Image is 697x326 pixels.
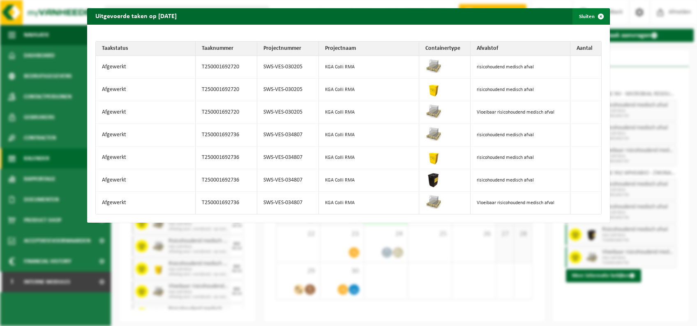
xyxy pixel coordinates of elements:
[257,101,319,124] td: SWS-VES-030205
[257,169,319,192] td: SWS-VES-034807
[425,58,442,75] img: LP-PA-00000-WDN-11
[570,42,601,56] th: Aantal
[319,101,419,124] td: KGA Colli RMA
[196,56,257,79] td: T250001692720
[425,103,442,120] img: LP-PA-00000-WDN-11
[257,79,319,101] td: SWS-VES-030205
[319,124,419,147] td: KGA Colli RMA
[196,169,257,192] td: T250001692736
[96,56,196,79] td: Afgewerkt
[319,192,419,214] td: KGA Colli RMA
[319,147,419,169] td: KGA Colli RMA
[257,42,319,56] th: Projectnummer
[425,81,442,97] img: LP-SB-00050-HPE-22
[96,192,196,214] td: Afgewerkt
[96,101,196,124] td: Afgewerkt
[257,124,319,147] td: SWS-VES-034807
[196,192,257,214] td: T250001692736
[471,56,570,79] td: risicohoudend medisch afval
[471,79,570,101] td: risicohoudend medisch afval
[471,147,570,169] td: risicohoudend medisch afval
[425,194,442,210] img: LP-PA-00000-WDN-11
[471,101,570,124] td: Vloeibaar risicohoudend medisch afval
[87,8,185,24] h2: Uitgevoerde taken op [DATE]
[425,126,442,142] img: LP-PA-00000-WDN-11
[572,8,609,25] button: Sluiten
[257,147,319,169] td: SWS-VES-034807
[471,169,570,192] td: risicohoudend medisch afval
[96,79,196,101] td: Afgewerkt
[425,149,442,165] img: LP-SB-00050-HPE-22
[196,101,257,124] td: T250001692720
[196,42,257,56] th: Taaknummer
[257,56,319,79] td: SWS-VES-030205
[419,42,471,56] th: Containertype
[319,56,419,79] td: KGA Colli RMA
[471,192,570,214] td: Vloeibaar risicohoudend medisch afval
[96,42,196,56] th: Taakstatus
[257,192,319,214] td: SWS-VES-034807
[96,147,196,169] td: Afgewerkt
[471,124,570,147] td: risicohoudend medisch afval
[96,169,196,192] td: Afgewerkt
[196,79,257,101] td: T250001692720
[471,42,570,56] th: Afvalstof
[319,42,419,56] th: Projectnaam
[196,147,257,169] td: T250001692736
[96,124,196,147] td: Afgewerkt
[425,171,442,188] img: LP-SB-00050-HPE-51
[319,79,419,101] td: KGA Colli RMA
[196,124,257,147] td: T250001692736
[319,169,419,192] td: KGA Colli RMA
